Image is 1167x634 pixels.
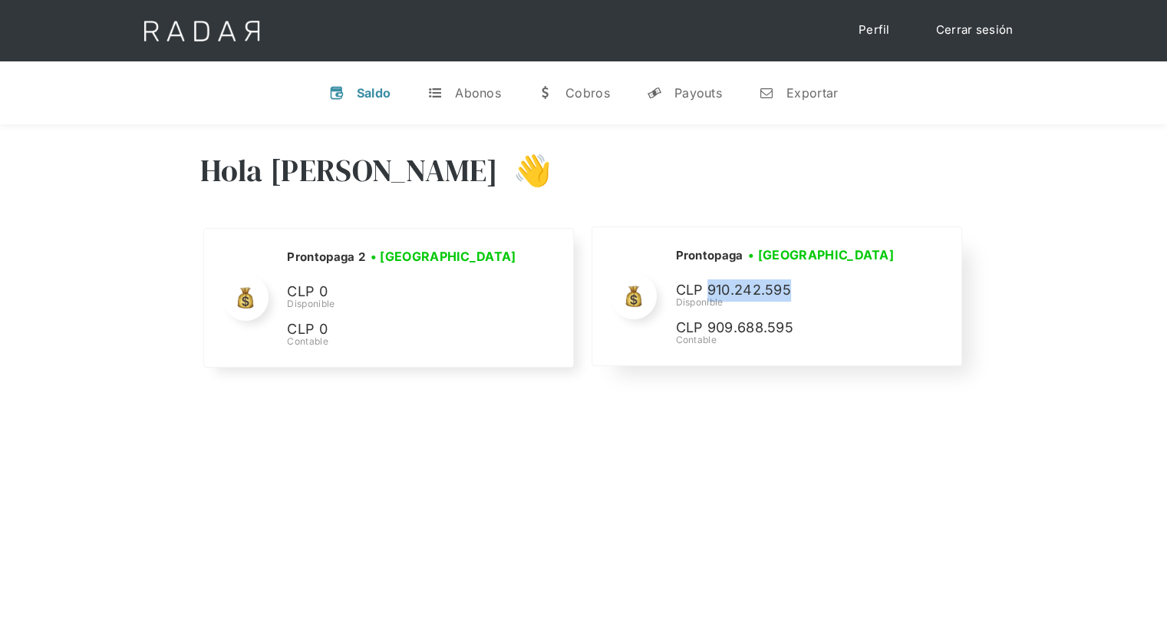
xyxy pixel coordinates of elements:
[371,247,516,266] h3: • [GEOGRAPHIC_DATA]
[675,279,905,302] p: CLP 910.242.595
[200,151,498,190] h3: Hola [PERSON_NAME]
[675,333,905,347] div: Contable
[357,85,391,101] div: Saldo
[287,297,521,311] div: Disponible
[675,248,743,263] h2: Prontopaga
[675,317,905,339] p: CLP 909.688.595
[538,85,553,101] div: w
[674,85,722,101] div: Payouts
[287,249,365,265] h2: Prontopaga 2
[287,335,521,348] div: Contable
[498,151,552,190] h3: 👋
[329,85,344,101] div: v
[843,15,905,45] a: Perfil
[287,319,517,341] p: CLP 0
[427,85,443,101] div: t
[921,15,1029,45] a: Cerrar sesión
[786,85,838,101] div: Exportar
[748,246,894,264] h3: • [GEOGRAPHIC_DATA]
[675,296,905,309] div: Disponible
[287,281,517,303] p: CLP 0
[565,85,610,101] div: Cobros
[759,85,774,101] div: n
[455,85,501,101] div: Abonos
[647,85,662,101] div: y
